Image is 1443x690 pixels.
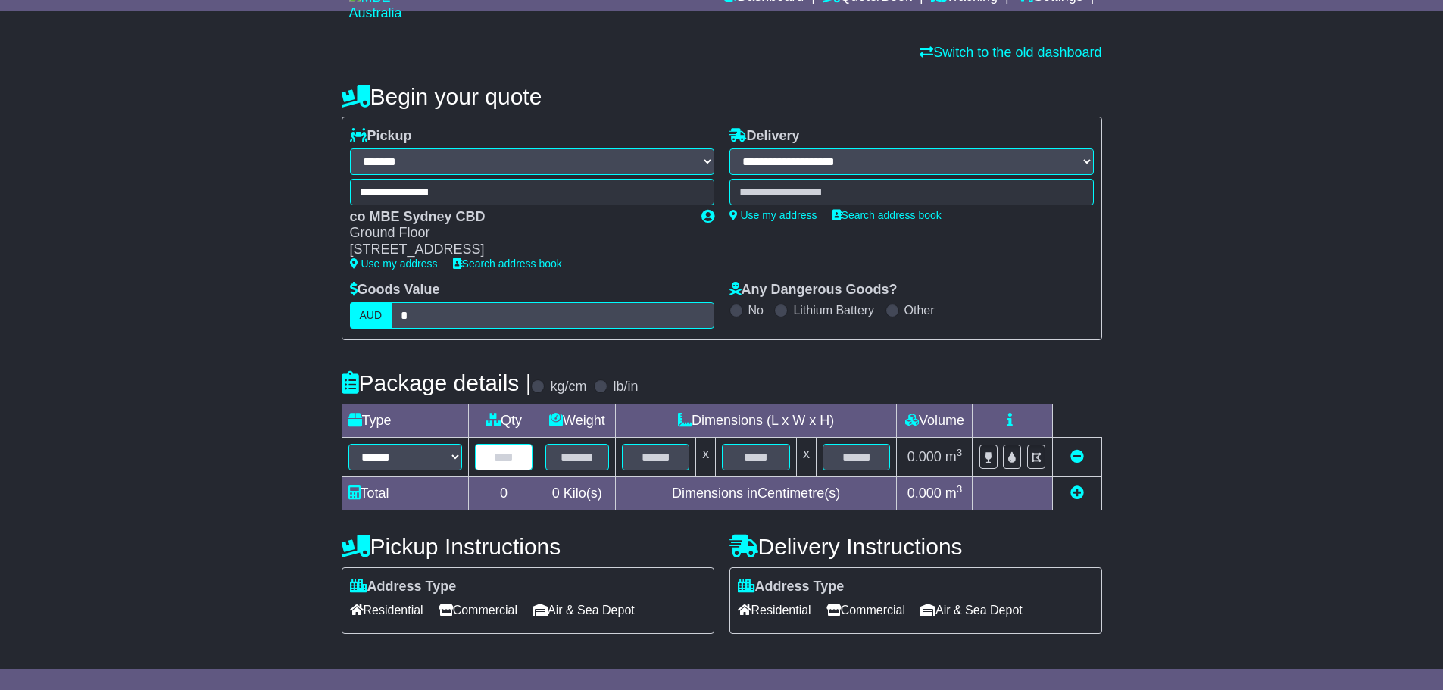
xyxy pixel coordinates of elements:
a: Switch to the old dashboard [920,45,1101,60]
label: Pickup [350,128,412,145]
span: Air & Sea Depot [533,598,635,622]
td: Total [342,476,469,510]
div: [STREET_ADDRESS] [350,242,686,258]
a: Add new item [1070,485,1084,501]
label: Address Type [738,579,845,595]
td: Dimensions in Centimetre(s) [615,476,897,510]
td: Dimensions (L x W x H) [615,404,897,437]
span: m [945,485,963,501]
td: x [796,437,816,476]
sup: 3 [957,483,963,495]
span: 0 [552,485,560,501]
label: Lithium Battery [793,303,874,317]
span: Commercial [439,598,517,622]
td: Volume [897,404,973,437]
label: No [748,303,764,317]
td: Type [342,404,469,437]
a: Search address book [832,209,942,221]
sup: 3 [957,447,963,458]
td: x [696,437,716,476]
span: Commercial [826,598,905,622]
h4: Pickup Instructions [342,534,714,559]
h4: Package details | [342,370,532,395]
td: Qty [469,404,539,437]
h4: Begin your quote [342,84,1102,109]
label: Delivery [729,128,800,145]
h4: Delivery Instructions [729,534,1102,559]
a: Search address book [453,258,562,270]
label: AUD [350,302,392,329]
div: Ground Floor [350,225,686,242]
label: Other [904,303,935,317]
td: 0 [469,476,539,510]
a: Use my address [729,209,817,221]
label: Any Dangerous Goods? [729,282,898,298]
span: 0.000 [907,449,942,464]
label: lb/in [613,379,638,395]
div: co MBE Sydney CBD [350,209,686,226]
a: Use my address [350,258,438,270]
span: Air & Sea Depot [920,598,1023,622]
label: kg/cm [550,379,586,395]
td: Weight [539,404,615,437]
span: 0.000 [907,485,942,501]
td: Kilo(s) [539,476,615,510]
span: Residential [350,598,423,622]
a: Remove this item [1070,449,1084,464]
span: m [945,449,963,464]
span: Residential [738,598,811,622]
label: Address Type [350,579,457,595]
label: Goods Value [350,282,440,298]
